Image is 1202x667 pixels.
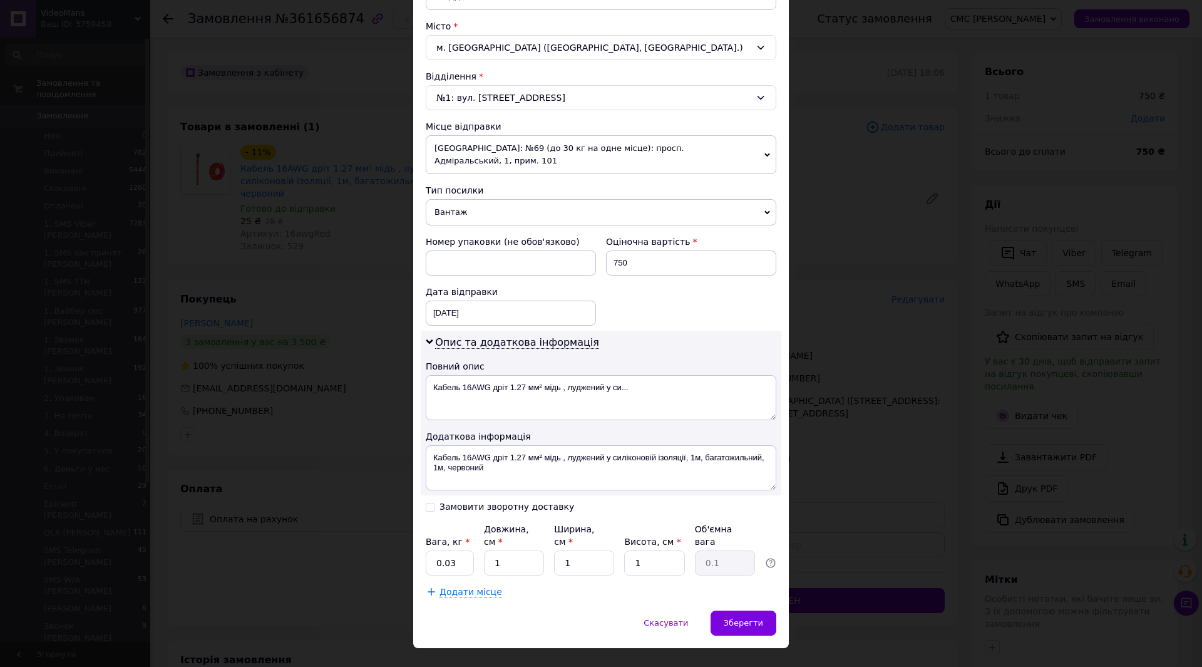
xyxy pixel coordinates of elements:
[426,360,776,373] div: Повний опис
[426,185,483,195] span: Тип посилки
[435,336,599,349] span: Опис та додаткова інформація
[426,70,776,83] div: Відділення
[439,587,502,597] span: Додати місце
[484,524,529,547] label: Довжина, см
[426,135,776,174] span: [GEOGRAPHIC_DATA]: №69 (до 30 кг на одне місце): просп. Адміральський, 1, прим. 101
[426,122,501,132] span: Місце відправки
[624,537,681,547] label: Висота, см
[426,537,470,547] label: Вага, кг
[426,199,776,225] span: Вантаж
[426,35,776,60] div: м. [GEOGRAPHIC_DATA] ([GEOGRAPHIC_DATA], [GEOGRAPHIC_DATA].)
[426,445,776,490] textarea: Кабель 16AWG дріт 1.27 мм² мідь , луджений у силіконовій ізоляції, 1м, багатожильний, 1м, червоний
[426,235,596,248] div: Номер упаковки (не обов'язково)
[426,430,776,443] div: Додаткова інформація
[724,618,763,628] span: Зберегти
[426,375,776,420] textarea: Кабель 16AWG дріт 1.27 мм² мідь , луджений у си...
[426,286,596,298] div: Дата відправки
[426,20,776,33] div: Місто
[695,523,755,548] div: Об'ємна вага
[606,235,776,248] div: Оціночна вартість
[439,502,574,512] div: Замовити зворотну доставку
[554,524,594,547] label: Ширина, см
[644,618,688,628] span: Скасувати
[426,85,776,110] div: №1: вул. [STREET_ADDRESS]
